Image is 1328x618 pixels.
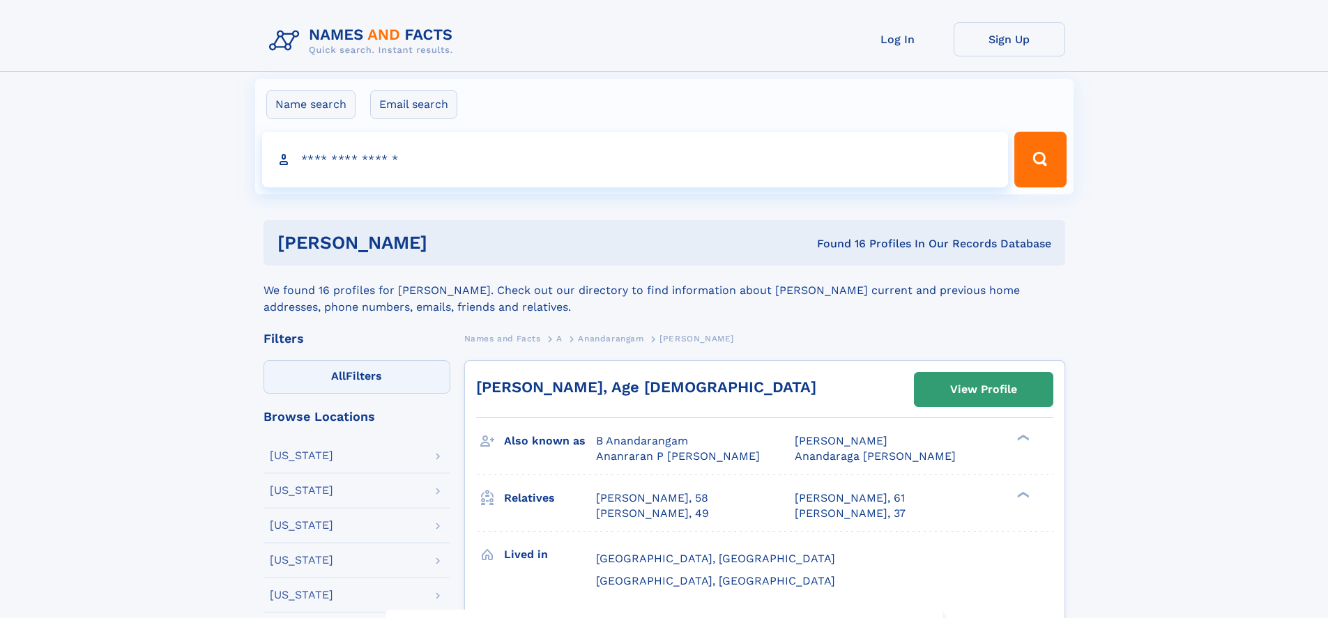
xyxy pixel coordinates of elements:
[504,486,596,510] h3: Relatives
[954,22,1065,56] a: Sign Up
[270,450,333,461] div: [US_STATE]
[264,360,450,394] label: Filters
[270,520,333,531] div: [US_STATE]
[622,236,1051,252] div: Found 16 Profiles In Our Records Database
[264,265,1065,316] div: We found 16 profiles for [PERSON_NAME]. Check out our directory to find information about [PERSON...
[596,574,835,587] span: [GEOGRAPHIC_DATA], [GEOGRAPHIC_DATA]
[596,449,760,463] span: Ananraran P [PERSON_NAME]
[842,22,954,56] a: Log In
[1014,433,1030,442] div: ❯
[795,449,956,463] span: Anandaraga [PERSON_NAME]
[264,410,450,423] div: Browse Locations
[578,330,643,347] a: Anandarangam
[659,334,734,343] span: [PERSON_NAME]
[950,373,1017,405] div: View Profile
[270,555,333,566] div: [US_STATE]
[795,506,906,521] a: [PERSON_NAME], 37
[370,90,457,119] label: Email search
[556,330,563,347] a: A
[596,506,709,521] a: [PERSON_NAME], 49
[262,132,1009,187] input: search input
[270,589,333,601] div: [US_STATE]
[504,429,596,453] h3: Also known as
[464,330,541,347] a: Names and Facts
[504,543,596,566] h3: Lived in
[1014,490,1030,499] div: ❯
[915,373,1053,406] a: View Profile
[556,334,563,343] span: A
[596,490,708,506] a: [PERSON_NAME], 58
[476,378,816,396] a: [PERSON_NAME], Age [DEMOGRAPHIC_DATA]
[1014,132,1066,187] button: Search Button
[270,485,333,496] div: [US_STATE]
[277,234,623,252] h1: [PERSON_NAME]
[795,434,887,447] span: [PERSON_NAME]
[266,90,356,119] label: Name search
[331,369,346,383] span: All
[264,22,464,60] img: Logo Names and Facts
[795,490,905,506] a: [PERSON_NAME], 61
[596,552,835,565] span: [GEOGRAPHIC_DATA], [GEOGRAPHIC_DATA]
[596,434,688,447] span: B Anandarangam
[578,334,643,343] span: Anandarangam
[264,332,450,345] div: Filters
